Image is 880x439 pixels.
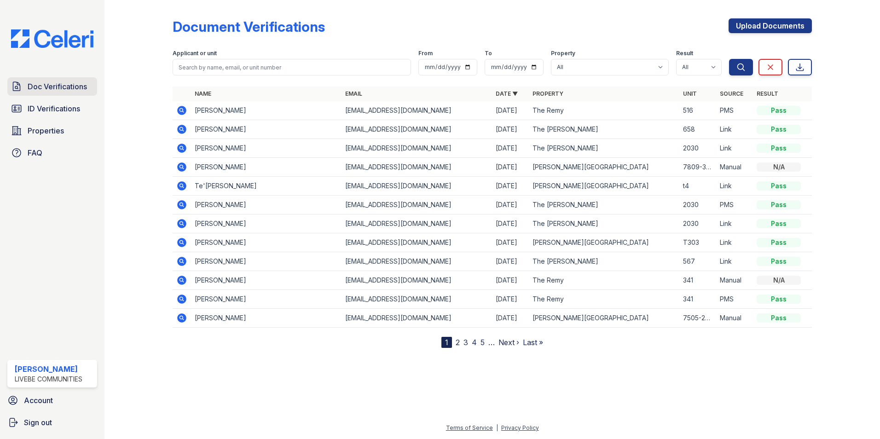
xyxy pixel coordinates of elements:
[28,103,80,114] span: ID Verifications
[492,101,529,120] td: [DATE]
[4,391,101,410] a: Account
[24,417,52,428] span: Sign out
[716,290,753,309] td: PMS
[492,139,529,158] td: [DATE]
[492,233,529,252] td: [DATE]
[7,144,97,162] a: FAQ
[441,337,452,348] div: 1
[529,120,679,139] td: The [PERSON_NAME]
[342,214,492,233] td: [EMAIL_ADDRESS][DOMAIN_NAME]
[757,295,801,304] div: Pass
[28,147,42,158] span: FAQ
[492,271,529,290] td: [DATE]
[342,271,492,290] td: [EMAIL_ADDRESS][DOMAIN_NAME]
[342,139,492,158] td: [EMAIL_ADDRESS][DOMAIN_NAME]
[498,338,519,347] a: Next ›
[529,233,679,252] td: [PERSON_NAME][GEOGRAPHIC_DATA]
[24,395,53,406] span: Account
[551,50,575,57] label: Property
[529,214,679,233] td: The [PERSON_NAME]
[418,50,433,57] label: From
[757,276,801,285] div: N/A
[529,309,679,328] td: [PERSON_NAME][GEOGRAPHIC_DATA]
[4,413,101,432] a: Sign out
[342,101,492,120] td: [EMAIL_ADDRESS][DOMAIN_NAME]
[529,158,679,177] td: [PERSON_NAME][GEOGRAPHIC_DATA]
[529,101,679,120] td: The Remy
[472,338,477,347] a: 4
[757,219,801,228] div: Pass
[492,196,529,214] td: [DATE]
[729,18,812,33] a: Upload Documents
[481,338,485,347] a: 5
[716,252,753,271] td: Link
[679,196,716,214] td: 2030
[191,196,342,214] td: [PERSON_NAME]
[492,177,529,196] td: [DATE]
[28,125,64,136] span: Properties
[757,181,801,191] div: Pass
[342,196,492,214] td: [EMAIL_ADDRESS][DOMAIN_NAME]
[529,139,679,158] td: The [PERSON_NAME]
[446,424,493,431] a: Terms of Service
[716,233,753,252] td: Link
[716,309,753,328] td: Manual
[757,144,801,153] div: Pass
[456,338,460,347] a: 2
[757,200,801,209] div: Pass
[173,18,325,35] div: Document Verifications
[757,90,778,97] a: Result
[757,125,801,134] div: Pass
[492,120,529,139] td: [DATE]
[757,313,801,323] div: Pass
[191,290,342,309] td: [PERSON_NAME]
[342,158,492,177] td: [EMAIL_ADDRESS][DOMAIN_NAME]
[7,99,97,118] a: ID Verifications
[529,290,679,309] td: The Remy
[492,252,529,271] td: [DATE]
[679,139,716,158] td: 2030
[679,177,716,196] td: t4
[7,77,97,96] a: Doc Verifications
[679,290,716,309] td: 341
[716,139,753,158] td: Link
[342,233,492,252] td: [EMAIL_ADDRESS][DOMAIN_NAME]
[345,90,362,97] a: Email
[679,214,716,233] td: 2030
[757,162,801,172] div: N/A
[716,120,753,139] td: Link
[679,158,716,177] td: 7809-303
[501,424,539,431] a: Privacy Policy
[496,424,498,431] div: |
[191,309,342,328] td: [PERSON_NAME]
[342,252,492,271] td: [EMAIL_ADDRESS][DOMAIN_NAME]
[679,120,716,139] td: 658
[195,90,211,97] a: Name
[191,271,342,290] td: [PERSON_NAME]
[679,233,716,252] td: T303
[492,309,529,328] td: [DATE]
[679,101,716,120] td: 516
[191,177,342,196] td: Te'[PERSON_NAME]
[716,196,753,214] td: PMS
[529,271,679,290] td: The Remy
[529,196,679,214] td: The [PERSON_NAME]
[716,101,753,120] td: PMS
[342,177,492,196] td: [EMAIL_ADDRESS][DOMAIN_NAME]
[463,338,468,347] a: 3
[191,214,342,233] td: [PERSON_NAME]
[191,101,342,120] td: [PERSON_NAME]
[15,364,82,375] div: [PERSON_NAME]
[492,214,529,233] td: [DATE]
[342,290,492,309] td: [EMAIL_ADDRESS][DOMAIN_NAME]
[679,309,716,328] td: 7505-203
[716,158,753,177] td: Manual
[679,271,716,290] td: 341
[529,252,679,271] td: The [PERSON_NAME]
[683,90,697,97] a: Unit
[173,50,217,57] label: Applicant or unit
[15,375,82,384] div: LiveBe Communities
[492,158,529,177] td: [DATE]
[496,90,518,97] a: Date ▼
